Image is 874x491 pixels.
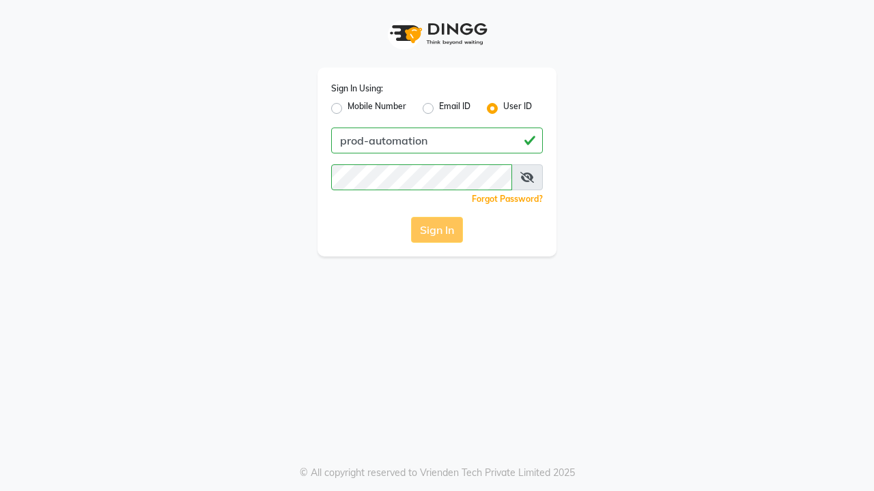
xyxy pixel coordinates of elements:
[382,14,492,54] img: logo1.svg
[331,128,543,153] input: Username
[331,83,383,95] label: Sign In Using:
[348,100,406,117] label: Mobile Number
[472,194,543,204] a: Forgot Password?
[503,100,532,117] label: User ID
[439,100,470,117] label: Email ID
[331,164,512,190] input: Username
